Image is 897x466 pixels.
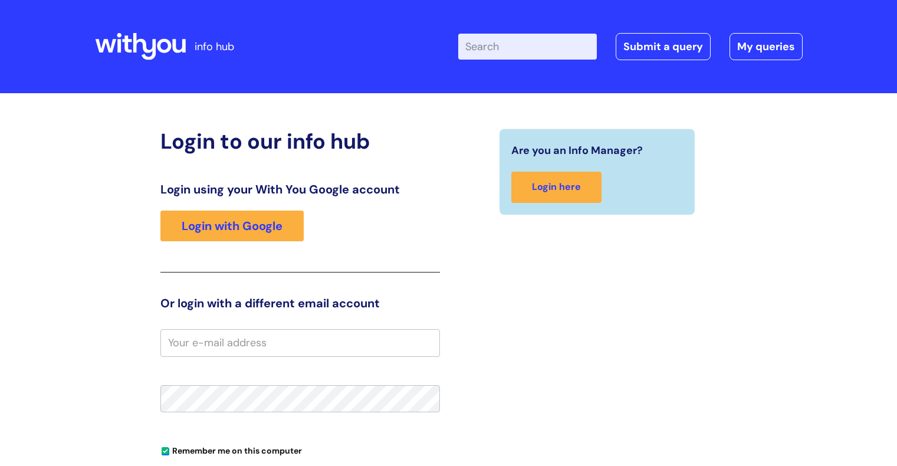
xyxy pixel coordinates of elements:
label: Remember me on this computer [160,443,302,456]
input: Your e-mail address [160,329,440,356]
h3: Or login with a different email account [160,296,440,310]
p: info hub [195,37,234,56]
h2: Login to our info hub [160,129,440,154]
a: Login here [511,172,602,203]
input: Search [458,34,597,60]
h3: Login using your With You Google account [160,182,440,196]
div: You can uncheck this option if you're logging in from a shared device [160,441,440,460]
a: Submit a query [616,33,711,60]
span: Are you an Info Manager? [511,141,643,160]
a: Login with Google [160,211,304,241]
input: Remember me on this computer [162,448,169,455]
a: My queries [730,33,803,60]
